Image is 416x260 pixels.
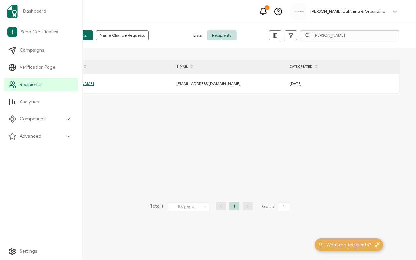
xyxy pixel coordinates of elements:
[290,81,302,86] span: [DATE]
[207,30,237,40] span: Recipients
[60,61,173,72] div: FULL NAME
[20,248,37,255] span: Settings
[188,30,207,40] span: Lists
[100,33,145,37] span: Name Change Requests
[265,5,269,10] div: 1
[229,202,239,210] li: 1
[168,202,209,211] input: Select
[20,133,41,140] span: Advanced
[96,30,149,40] button: Name Change Requests
[20,81,41,88] span: Recipients
[4,44,78,57] a: Campaigns
[310,9,385,14] h5: [PERSON_NAME] Lightning & Grounding
[262,202,291,211] span: Go to
[4,95,78,108] a: Analytics
[23,8,46,15] span: Dashboard
[286,61,399,72] div: DATE CREATED
[4,245,78,258] a: Settings
[294,10,304,13] img: aadcaf15-e79d-49df-9673-3fc76e3576c2.png
[176,81,241,86] span: [EMAIL_ADDRESS][DOMAIN_NAME]
[306,185,416,260] iframe: Chat Widget
[4,78,78,91] a: Recipients
[20,47,44,54] span: Campaigns
[173,61,286,72] div: E-MAIL
[20,64,55,71] span: Verification Page
[150,202,163,211] span: Total 1
[21,29,58,35] span: Send Certificates
[4,24,78,40] a: Send Certificates
[4,61,78,74] a: Verification Page
[300,30,399,40] input: Search
[4,2,78,21] a: Dashboard
[7,5,18,18] img: sertifier-logomark-colored.svg
[20,99,39,105] span: Analytics
[20,116,47,122] span: Components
